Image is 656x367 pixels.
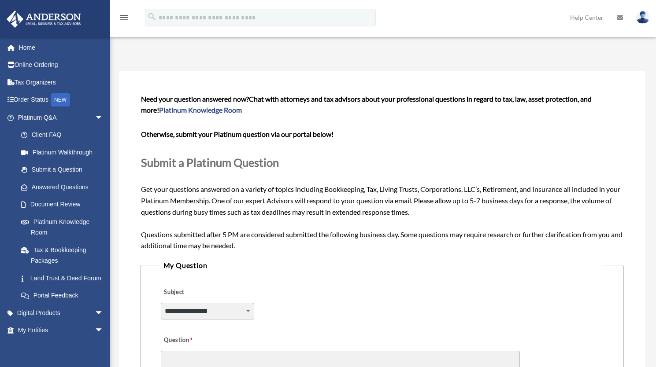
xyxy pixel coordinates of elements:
label: Question [161,334,229,347]
span: Chat with attorneys and tax advisors about your professional questions in regard to tax, law, ass... [141,95,592,114]
label: Subject [161,286,245,298]
a: Platinum Walkthrough [12,143,117,161]
a: Land Trust & Deed Forum [12,269,117,287]
a: Document Review [12,196,117,213]
a: Platinum Knowledge Room [12,213,117,241]
legend: My Question [160,259,604,272]
a: Answered Questions [12,178,117,196]
img: User Pic [636,11,649,24]
a: Tax & Bookkeeping Packages [12,241,117,269]
a: Platinum Knowledge Room [159,106,242,114]
i: menu [119,12,130,23]
i: search [147,12,157,22]
a: Order StatusNEW [6,91,117,109]
span: Need your question answered now? [141,95,249,103]
a: Tax Organizers [6,73,117,91]
span: Submit a Platinum Question [141,156,279,169]
a: Home [6,39,117,56]
img: Anderson Advisors Platinum Portal [4,11,84,28]
span: arrow_drop_down [95,109,112,127]
a: Platinum Q&Aarrow_drop_down [6,109,117,126]
a: Client FAQ [12,126,117,144]
a: Online Ordering [6,56,117,74]
a: Submit a Question [12,161,112,179]
span: Get your questions answered on a variety of topics including Bookkeeping, Tax, Living Trusts, Cor... [141,95,623,250]
a: Portal Feedback [12,287,117,305]
b: Otherwise, submit your Platinum question via our portal below! [141,130,334,138]
span: arrow_drop_down [95,322,112,340]
a: Digital Productsarrow_drop_down [6,304,117,322]
a: menu [119,15,130,23]
span: arrow_drop_down [95,304,112,322]
div: NEW [51,93,70,106]
a: My Entitiesarrow_drop_down [6,322,117,339]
